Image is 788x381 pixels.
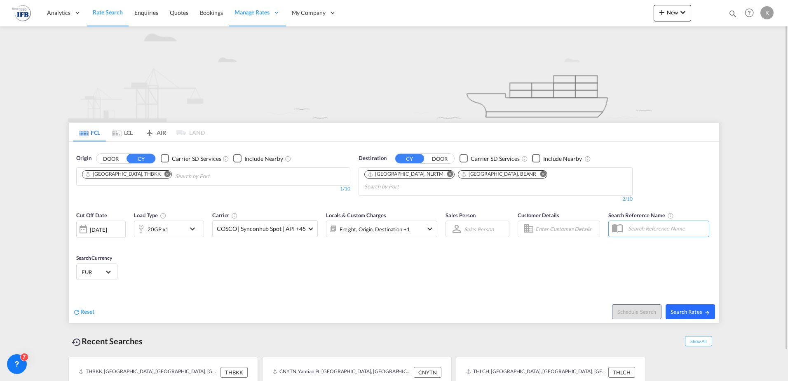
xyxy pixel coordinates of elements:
[535,171,547,179] button: Remove
[159,171,171,179] button: Remove
[760,6,774,19] div: K
[76,237,82,248] md-datepicker: Select
[81,266,113,278] md-select: Select Currency: € EUREuro
[612,304,661,319] button: Note: By default Schedule search will only considerorigin ports, destination ports and cut off da...
[134,212,167,219] span: Load Type
[446,212,476,219] span: Sales Person
[518,212,559,219] span: Customer Details
[728,9,737,18] md-icon: icon-magnify
[584,155,591,162] md-icon: Unchecked: Ignores neighbouring ports when fetching rates.Checked : Includes neighbouring ports w...
[326,221,437,237] div: Freight Origin Destination Factory Stuffingicon-chevron-down
[285,155,291,162] md-icon: Unchecked: Ignores neighbouring ports when fetching rates.Checked : Includes neighbouring ports w...
[463,223,495,235] md-select: Sales Person
[671,308,710,315] span: Search Rates
[244,155,283,163] div: Include Nearby
[742,6,760,21] div: Help
[425,154,454,163] button: DOOR
[161,154,221,163] md-checkbox: Checkbox No Ink
[72,337,82,347] md-icon: icon-backup-restore
[685,336,712,346] span: Show All
[148,223,169,235] div: 20GP x1
[666,304,715,319] button: Search Ratesicon-arrow-right
[326,212,386,219] span: Locals & Custom Charges
[272,367,412,378] div: CNYTN, Yantian Pt, China, Greater China & Far East Asia, Asia Pacific
[395,154,424,163] button: CY
[543,155,582,163] div: Include Nearby
[461,171,537,178] div: Antwerp, BEANR
[80,308,94,315] span: Reset
[81,168,257,183] md-chips-wrap: Chips container. Use arrow keys to select chips.
[73,308,94,317] div: icon-refreshReset
[76,212,107,219] span: Cut Off Date
[79,367,218,378] div: THBKK, Bangkok, Thailand, South East Asia, Asia Pacific
[188,224,202,234] md-icon: icon-chevron-down
[134,221,204,237] div: 20GP x1icon-chevron-down
[85,171,162,178] div: Press delete to remove this chip.
[47,9,70,17] span: Analytics
[667,212,674,219] md-icon: Your search will be saved by the below given name
[624,222,709,234] input: Search Reference Name
[69,142,719,323] div: OriginDOOR CY Checkbox No InkUnchecked: Search for CY (Container Yard) services for all selected ...
[235,8,270,16] span: Manage Rates
[90,226,107,233] div: [DATE]
[367,171,443,178] div: Rotterdam, NLRTM
[657,9,688,16] span: New
[76,221,126,238] div: [DATE]
[217,225,306,233] span: COSCO | Synconhub Spot | API +45
[76,154,91,162] span: Origin
[170,9,188,16] span: Quotes
[73,308,80,316] md-icon: icon-refresh
[363,168,628,193] md-chips-wrap: Chips container. Use arrow keys to select chips.
[460,154,520,163] md-checkbox: Checkbox No Ink
[96,154,125,163] button: DOOR
[608,212,674,219] span: Search Reference Name
[678,7,688,17] md-icon: icon-chevron-down
[127,154,155,163] button: CY
[233,154,283,163] md-checkbox: Checkbox No Ink
[160,212,167,219] md-icon: icon-information-outline
[364,180,443,193] input: Chips input.
[442,171,454,179] button: Remove
[340,223,410,235] div: Freight Origin Destination Factory Stuffing
[68,26,720,122] img: new-FCL.png
[73,123,205,141] md-pagination-wrapper: Use the left and right arrow keys to navigate between tabs
[145,128,155,134] md-icon: icon-airplane
[466,367,606,378] div: THLCH, Laem Chabang, Thailand, South East Asia, Asia Pacific
[461,171,538,178] div: Press delete to remove this chip.
[76,255,112,261] span: Search Currency
[292,9,326,17] span: My Company
[657,7,667,17] md-icon: icon-plus 400-fg
[175,170,253,183] input: Chips input.
[414,367,441,378] div: CNYTN
[134,9,158,16] span: Enquiries
[535,223,597,235] input: Enter Customer Details
[231,212,238,219] md-icon: The selected Trucker/Carrierwill be displayed in the rate results If the rates are from another f...
[85,171,161,178] div: Bangkok, THBKK
[139,123,172,141] md-tab-item: AIR
[704,310,710,315] md-icon: icon-arrow-right
[172,155,221,163] div: Carrier SD Services
[608,367,635,378] div: THLCH
[12,4,31,22] img: b4b53bb0256b11ee9ca18b7abc72fd7f.png
[76,186,350,193] div: 1/10
[359,154,387,162] span: Destination
[521,155,528,162] md-icon: Unchecked: Search for CY (Container Yard) services for all selected carriers.Checked : Search for...
[93,9,123,16] span: Rate Search
[359,196,633,203] div: 2/10
[82,268,105,276] span: EUR
[532,154,582,163] md-checkbox: Checkbox No Ink
[728,9,737,21] div: icon-magnify
[425,224,435,234] md-icon: icon-chevron-down
[220,367,248,378] div: THBKK
[742,6,756,20] span: Help
[200,9,223,16] span: Bookings
[367,171,445,178] div: Press delete to remove this chip.
[68,332,146,350] div: Recent Searches
[212,212,238,219] span: Carrier
[471,155,520,163] div: Carrier SD Services
[654,5,691,21] button: icon-plus 400-fgNewicon-chevron-down
[223,155,229,162] md-icon: Unchecked: Search for CY (Container Yard) services for all selected carriers.Checked : Search for...
[73,123,106,141] md-tab-item: FCL
[106,123,139,141] md-tab-item: LCL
